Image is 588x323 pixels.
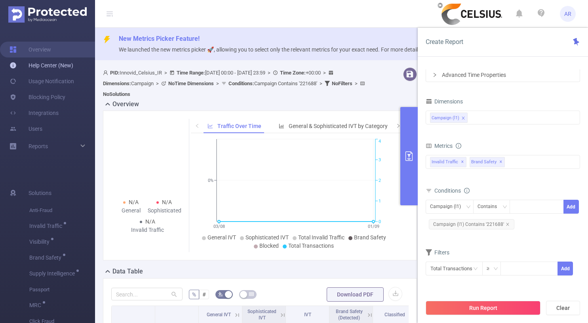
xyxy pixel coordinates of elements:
[10,73,74,89] a: Usage Notification
[162,199,172,205] span: N/A
[168,80,214,86] b: No Time Dimensions
[499,157,502,167] span: ✕
[228,80,317,86] span: Campaign Contains '221688'
[280,70,306,76] b: Time Zone:
[29,282,95,298] span: Passport
[10,105,59,121] a: Integrations
[207,123,213,129] i: icon: line-chart
[487,262,495,275] div: ≥
[426,68,580,82] div: icon: rightAdvanced Time Properties
[546,301,580,315] button: Clear
[426,98,463,105] span: Dimensions
[218,292,223,296] i: icon: bg-colors
[379,178,381,183] tspan: 2
[214,80,221,86] span: >
[29,239,52,245] span: Visibility
[336,309,363,321] span: Brand Safety (Detected)
[110,70,120,76] b: PID:
[103,36,111,44] i: icon: thunderbolt
[119,46,457,53] span: We launched the new metrics picker 🚀, allowing you to select only the relevant metrics for your e...
[131,226,164,234] div: Invalid Traffic
[103,91,130,97] b: No Solutions
[288,243,334,249] span: Total Transactions
[379,219,381,224] tspan: 0
[464,188,470,193] i: icon: info-circle
[470,157,505,167] span: Brand Safety
[103,80,131,86] b: Dimensions :
[112,267,143,276] h2: Data Table
[10,42,51,57] a: Overview
[103,70,110,75] i: icon: user
[430,113,468,123] li: Campaign (l1)
[29,143,48,149] span: Reports
[563,200,579,214] button: Add
[213,224,225,229] tspan: 03/08
[461,157,464,167] span: ✕
[430,157,466,167] span: Invalid Traffic
[103,70,367,97] span: Innovid_Celsius_IR [DATE] 00:00 - [DATE] 23:59 +00:00
[396,123,401,128] i: icon: right
[228,80,254,86] b: Conditions :
[426,38,463,46] span: Create Report
[279,123,284,129] i: icon: bar-chart
[426,249,449,256] span: Filters
[426,301,540,315] button: Run Report
[207,312,231,317] span: General IVT
[461,116,465,121] i: icon: close
[29,203,95,218] span: Anti-Fraud
[354,234,386,241] span: Brand Safety
[129,199,139,205] span: N/A
[103,80,154,86] span: Campaign
[114,206,148,215] div: General
[317,80,325,86] span: >
[202,291,206,298] span: #
[10,89,65,105] a: Blocking Policy
[434,187,470,194] span: Conditions
[327,287,384,302] button: Download PDF
[259,243,279,249] span: Blocked
[10,121,42,137] a: Users
[247,309,276,321] span: Sophisticated IVT
[217,123,261,129] span: Traffic Over Time
[208,178,213,183] tspan: 0%
[298,234,344,241] span: Total Invalid Traffic
[207,234,236,241] span: General IVT
[304,312,311,317] span: IVT
[564,6,571,22] span: AR
[456,143,461,149] i: icon: info-circle
[502,205,507,210] i: icon: down
[466,205,471,210] i: icon: down
[162,70,169,76] span: >
[29,255,64,260] span: Brand Safety
[432,73,437,77] i: icon: right
[148,206,181,215] div: Sophisticated
[111,288,183,300] input: Search...
[321,70,328,76] span: >
[146,218,156,225] span: N/A
[8,6,87,23] img: Protected Media
[379,157,381,162] tspan: 3
[506,222,510,226] i: icon: close
[192,291,196,298] span: %
[478,200,502,213] div: Contains
[154,80,161,86] span: >
[265,70,273,76] span: >
[10,57,73,73] a: Help Center (New)
[112,99,139,109] h2: Overview
[352,80,360,86] span: >
[245,234,289,241] span: Sophisticated IVT
[29,271,78,276] span: Supply Intelligence
[367,224,379,229] tspan: 01/09
[289,123,388,129] span: General & Sophisticated IVT by Category
[29,138,48,154] a: Reports
[29,302,44,308] span: MRC
[29,185,51,201] span: Solutions
[379,139,381,144] tspan: 4
[332,80,352,86] b: No Filters
[493,266,498,272] i: icon: down
[29,223,65,229] span: Invalid Traffic
[177,70,205,76] b: Time Range:
[119,35,200,42] span: New Metrics Picker Feature!
[432,113,459,123] div: Campaign (l1)
[429,219,514,229] span: Campaign (l1) Contains '221688'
